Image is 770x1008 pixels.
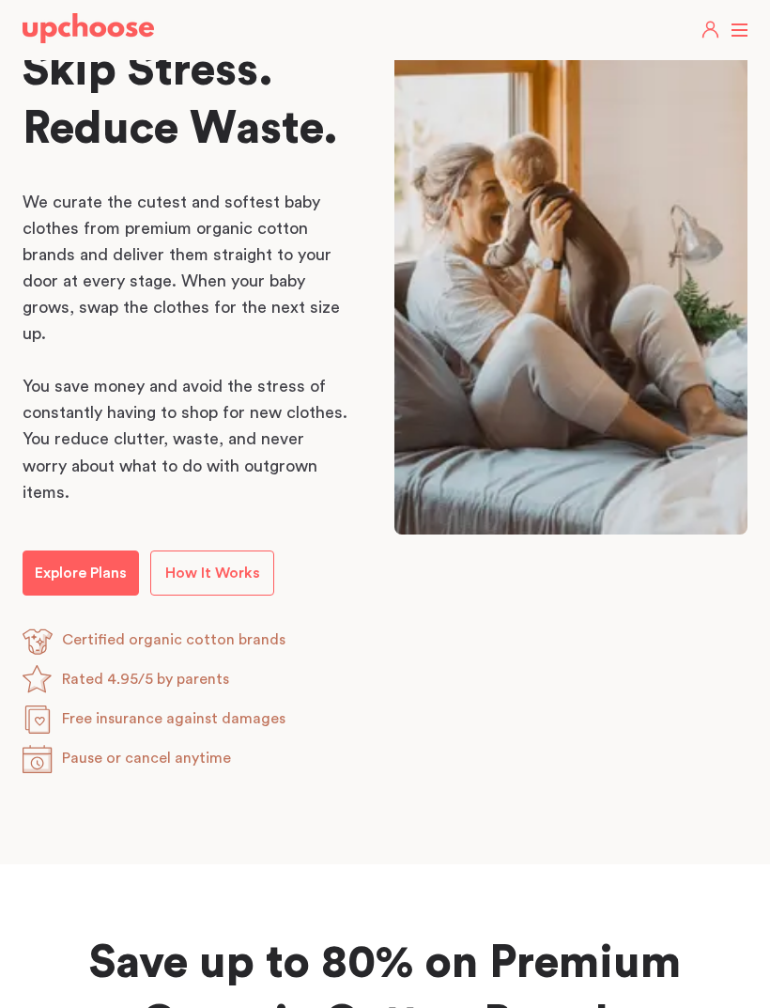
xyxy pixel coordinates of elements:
span: Rated 4.95/5 by parents [62,672,229,687]
span: Pause or cancel anytime [62,751,231,766]
a: How It Works [150,551,274,596]
p: Explore Plans [35,562,127,584]
span: Free insurance against damages [62,711,285,726]
a: Explore Plans [23,551,139,596]
p: You save money and avoid the stress of constantly having to shop for new clothes. You reduce clut... [23,373,348,504]
a: UpChoose [23,13,154,48]
img: UpChoose [23,13,154,43]
span: Certified organic cotton brands [62,632,285,647]
p: We curate the cutest and softest baby clothes from premium organic cotton brands and deliver them... [23,189,348,347]
span: How It Works [165,566,260,581]
img: Mom playing with her baby in a garden [394,41,747,535]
